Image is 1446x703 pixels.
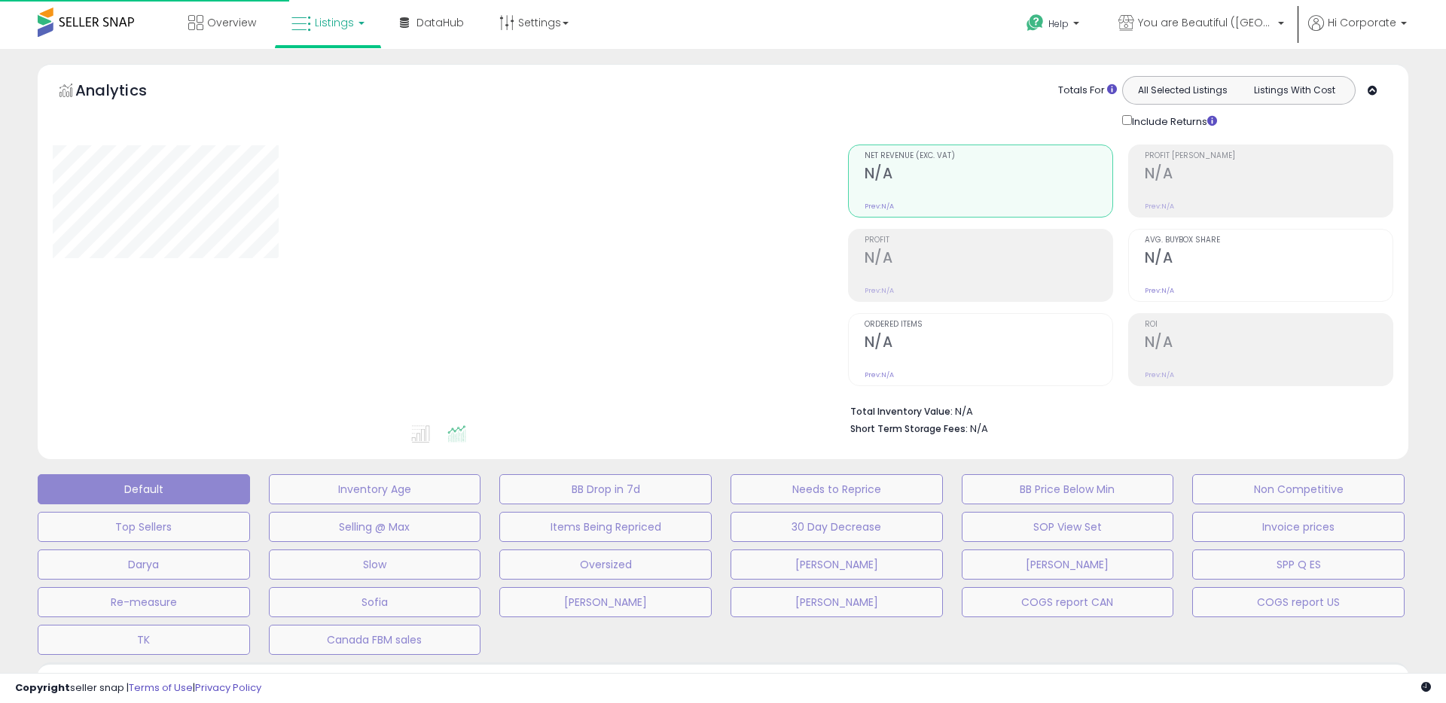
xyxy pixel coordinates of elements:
button: BB Price Below Min [962,474,1174,504]
small: Prev: N/A [865,286,894,295]
span: Help [1048,17,1069,30]
button: TK [38,625,250,655]
button: Top Sellers [38,512,250,542]
div: Totals For [1058,84,1117,98]
button: [PERSON_NAME] [731,549,943,580]
button: SOP View Set [962,512,1174,542]
small: Prev: N/A [1145,202,1174,211]
button: 30 Day Decrease [731,512,943,542]
button: Default [38,474,250,504]
button: BB Drop in 7d [499,474,712,504]
button: All Selected Listings [1127,81,1239,100]
h2: N/A [1145,333,1393,354]
button: Invoice prices [1192,512,1405,542]
button: Darya [38,549,250,580]
button: COGS report CAN [962,587,1174,617]
span: Hi Corporate [1328,15,1396,30]
h2: N/A [865,333,1112,354]
button: [PERSON_NAME] [499,587,712,617]
span: Profit [PERSON_NAME] [1145,152,1393,160]
b: Total Inventory Value: [850,405,953,418]
button: Re-measure [38,587,250,617]
button: Needs to Reprice [731,474,943,504]
span: Ordered Items [865,321,1112,329]
button: Oversized [499,549,712,580]
button: Non Competitive [1192,474,1405,504]
button: [PERSON_NAME] [731,587,943,617]
i: Get Help [1026,14,1045,32]
button: SPP Q ES [1192,549,1405,580]
button: Items Being Repriced [499,512,712,542]
span: Listings [315,15,354,30]
span: ROI [1145,321,1393,329]
h5: Analytics [75,80,176,105]
span: You are Beautiful ([GEOGRAPHIC_DATA]) [1138,15,1274,30]
div: seller snap | | [15,681,261,695]
a: Help [1014,2,1094,49]
span: Profit [865,236,1112,245]
span: Avg. Buybox Share [1145,236,1393,245]
h2: N/A [865,165,1112,185]
span: Net Revenue (Exc. VAT) [865,152,1112,160]
a: Hi Corporate [1308,15,1407,49]
h2: N/A [865,249,1112,269]
li: N/A [850,401,1382,419]
small: Prev: N/A [1145,370,1174,379]
b: Short Term Storage Fees: [850,422,968,435]
h2: N/A [1145,165,1393,185]
button: [PERSON_NAME] [962,549,1174,580]
small: Prev: N/A [1145,286,1174,295]
button: Listings With Cost [1238,81,1350,100]
button: Selling @ Max [269,512,481,542]
div: Include Returns [1111,112,1235,129]
button: Sofia [269,587,481,617]
span: DataHub [416,15,464,30]
button: Inventory Age [269,474,481,504]
button: COGS report US [1192,587,1405,617]
button: Canada FBM sales [269,625,481,655]
small: Prev: N/A [865,370,894,379]
span: Overview [207,15,256,30]
button: Slow [269,549,481,580]
small: Prev: N/A [865,202,894,211]
h2: N/A [1145,249,1393,269]
span: N/A [970,421,988,436]
strong: Copyright [15,680,70,695]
